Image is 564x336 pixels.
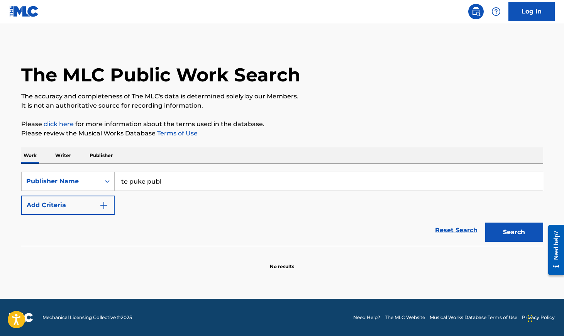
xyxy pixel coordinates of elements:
div: Help [488,4,504,19]
iframe: Chat Widget [525,299,564,336]
img: search [471,7,481,16]
div: Drag [528,307,532,330]
p: It is not an authoritative source for recording information. [21,101,543,110]
a: click here [44,120,74,128]
a: Public Search [468,4,484,19]
a: Musical Works Database Terms of Use [430,314,517,321]
p: The accuracy and completeness of The MLC's data is determined solely by our Members. [21,92,543,101]
p: Please for more information about the terms used in the database. [21,120,543,129]
p: Please review the Musical Works Database [21,129,543,138]
img: help [491,7,501,16]
p: Writer [53,147,73,164]
button: Search [485,223,543,242]
img: 9d2ae6d4665cec9f34b9.svg [99,201,108,210]
iframe: Resource Center [542,219,564,281]
div: Publisher Name [26,177,96,186]
a: Need Help? [353,314,380,321]
a: Privacy Policy [522,314,555,321]
a: The MLC Website [385,314,425,321]
p: Work [21,147,39,164]
a: Reset Search [431,222,481,239]
h1: The MLC Public Work Search [21,63,300,86]
form: Search Form [21,172,543,246]
span: Mechanical Licensing Collective © 2025 [42,314,132,321]
p: Publisher [87,147,115,164]
p: No results [270,254,294,270]
button: Add Criteria [21,196,115,215]
img: MLC Logo [9,6,39,17]
img: logo [9,313,33,322]
a: Log In [508,2,555,21]
a: Terms of Use [156,130,198,137]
